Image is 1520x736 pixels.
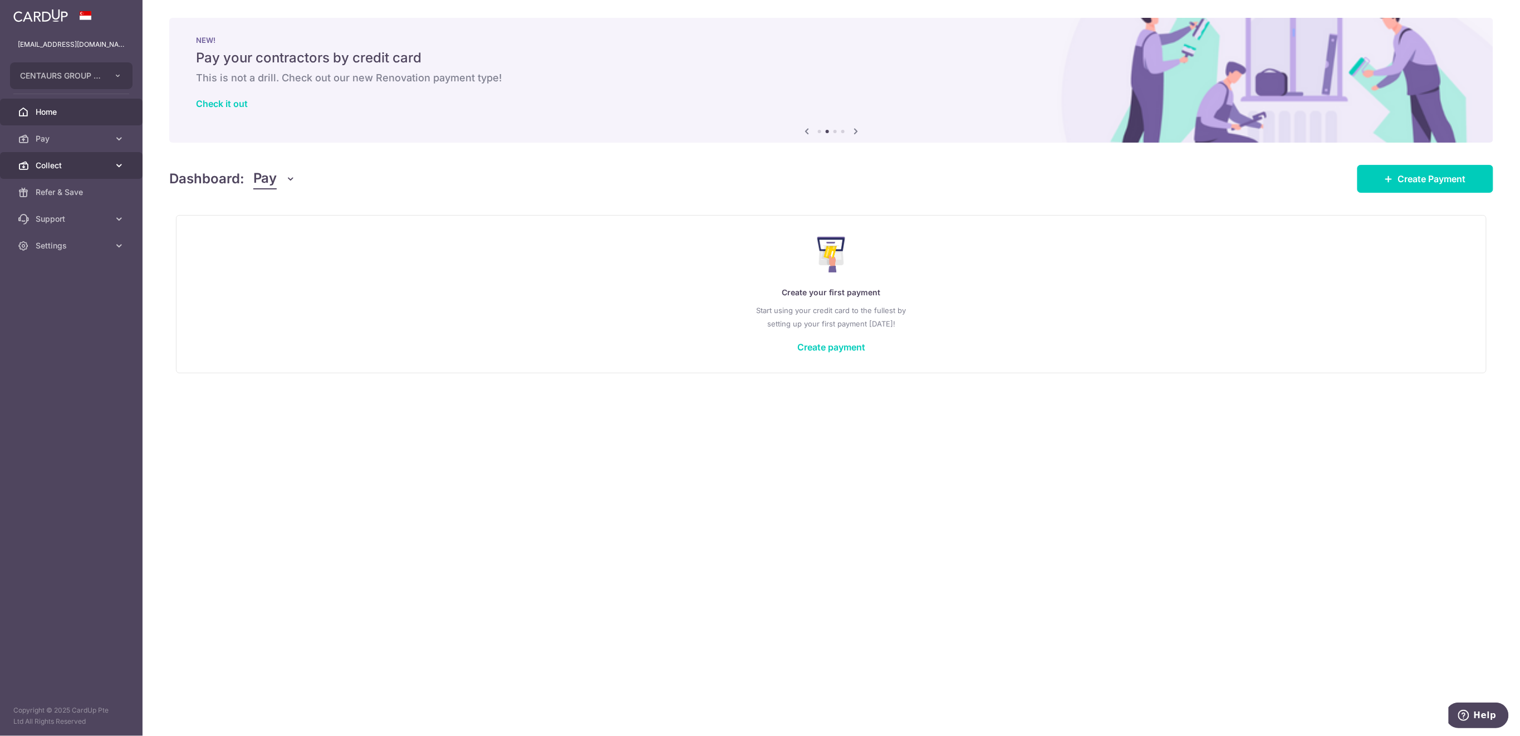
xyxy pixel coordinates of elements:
[196,49,1467,67] h5: Pay your contractors by credit card
[36,160,109,171] span: Collect
[36,187,109,198] span: Refer & Save
[36,240,109,251] span: Settings
[253,168,277,189] span: Pay
[20,70,102,81] span: CENTAURS GROUP PRIVATE LIMITED
[36,213,109,225] span: Support
[169,18,1493,143] img: Renovation banner
[817,237,846,272] img: Make Payment
[199,304,1464,330] p: Start using your credit card to the fullest by setting up your first payment [DATE]!
[196,71,1467,85] h6: This is not a drill. Check out our new Renovation payment type!
[196,36,1467,45] p: NEW!
[10,62,133,89] button: CENTAURS GROUP PRIVATE LIMITED
[1357,165,1493,193] a: Create Payment
[13,9,68,22] img: CardUp
[169,169,244,189] h4: Dashboard:
[199,286,1464,299] p: Create your first payment
[36,106,109,118] span: Home
[18,39,125,50] p: [EMAIL_ADDRESS][DOMAIN_NAME]
[1398,172,1466,186] span: Create Payment
[797,342,865,353] a: Create payment
[36,133,109,144] span: Pay
[253,168,296,189] button: Pay
[196,98,248,109] a: Check it out
[1449,703,1509,730] iframe: Opens a widget where you can find more information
